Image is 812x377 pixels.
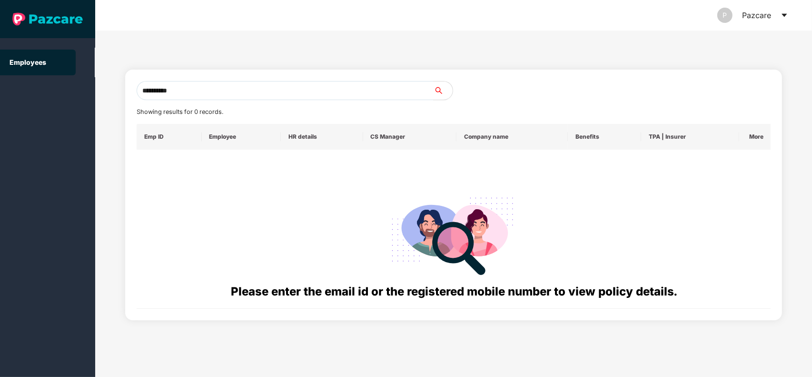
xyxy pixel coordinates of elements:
[137,108,223,115] span: Showing results for 0 records.
[739,124,771,150] th: More
[433,81,453,100] button: search
[10,58,46,66] a: Employees
[363,124,457,150] th: CS Manager
[433,87,453,94] span: search
[231,285,677,298] span: Please enter the email id or the registered mobile number to view policy details.
[781,11,788,19] span: caret-down
[281,124,363,150] th: HR details
[723,8,727,23] span: P
[456,124,568,150] th: Company name
[568,124,641,150] th: Benefits
[641,124,739,150] th: TPA | Insurer
[385,186,522,283] img: svg+xml;base64,PHN2ZyB4bWxucz0iaHR0cDovL3d3dy53My5vcmcvMjAwMC9zdmciIHdpZHRoPSIyODgiIGhlaWdodD0iMj...
[137,124,202,150] th: Emp ID
[202,124,281,150] th: Employee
